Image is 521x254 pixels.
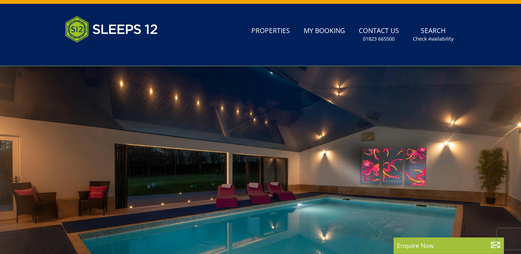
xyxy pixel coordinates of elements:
img: Sleeps 12 [65,12,158,46]
small: 01823 665500 [363,35,395,42]
iframe: Customer reviews powered by Trustpilot [62,51,134,56]
p: Enquire Now [397,241,500,250]
a: Properties [249,23,293,39]
a: My Booking [301,23,348,39]
a: SearchCheck Availability [410,23,456,46]
small: Check Availability [413,35,454,42]
a: Contact Us01823 665500 [356,23,402,46]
